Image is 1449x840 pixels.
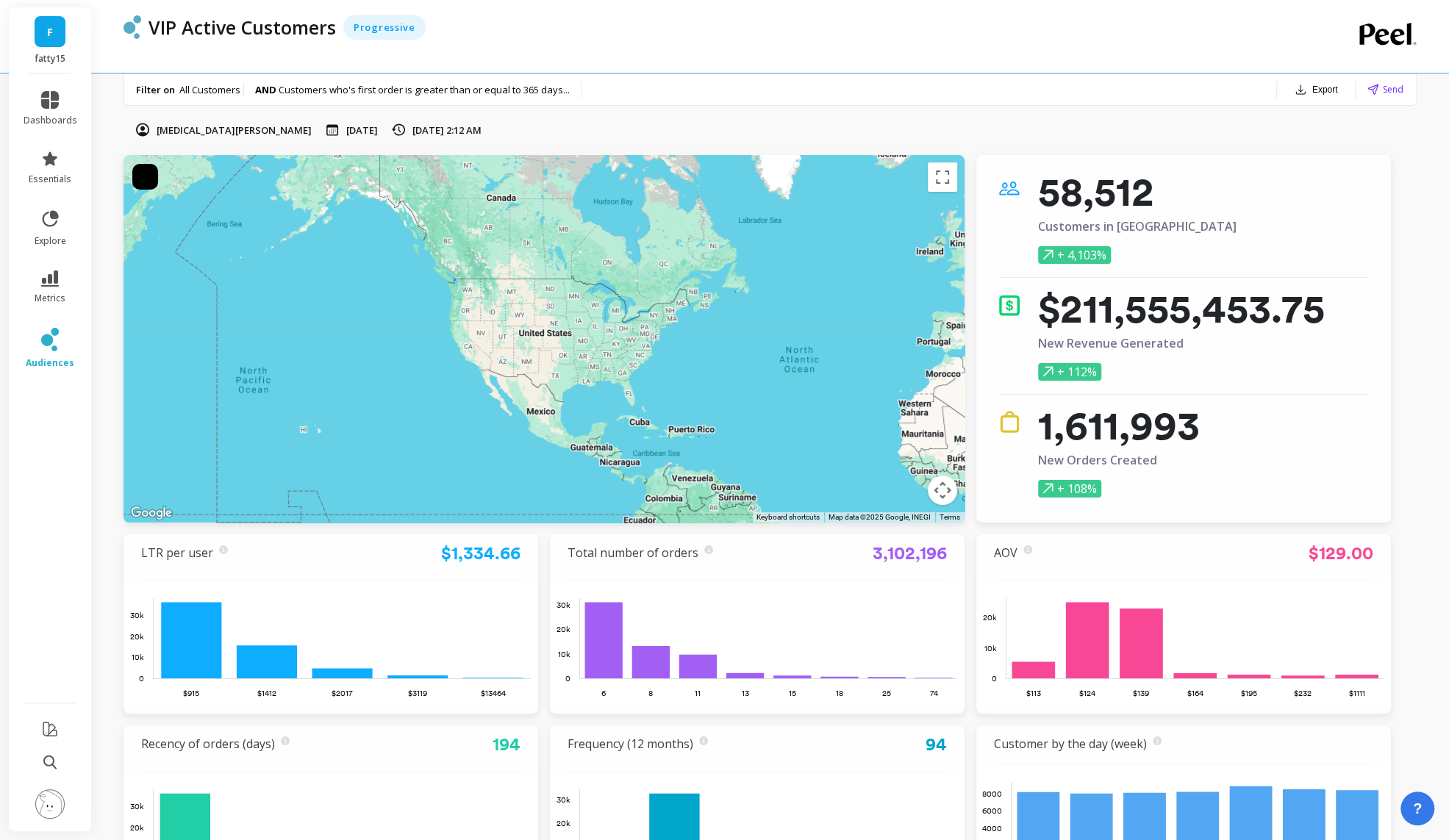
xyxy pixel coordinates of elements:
p: + 4,103% [1038,246,1111,264]
span: audiences [26,357,74,369]
span: All Customers [179,83,240,96]
span: essentials [29,173,71,185]
span: explore [35,235,66,247]
span: Map data ©2025 Google, INEGI [829,513,931,521]
img: icon [998,411,1020,433]
button: Send [1367,82,1403,96]
p: 1,611,993 [1038,411,1200,440]
a: 194 [493,733,520,755]
img: Google [127,503,176,523]
strong: AND [255,83,279,96]
a: 94 [926,733,947,755]
button: Map camera controls [928,475,957,505]
p: $211,555,453.75 [1038,294,1325,323]
a: AOV [994,545,1017,561]
span: ? [1413,798,1422,819]
img: header icon [124,15,141,39]
p: New Orders Created [1038,453,1200,467]
p: Customers in [GEOGRAPHIC_DATA] [1038,220,1237,233]
p: Filter on [136,83,175,96]
button: Toggle fullscreen view [928,162,957,192]
img: profile picture [35,789,65,819]
a: Recency of orders (days) [141,736,275,752]
span: dashboards [24,115,77,126]
button: Export [1289,79,1344,100]
button: Keyboard shortcuts [756,512,820,523]
span: Customers who's first order is greater than or equal to 365 days ... [279,83,570,96]
img: icon [998,294,1020,316]
p: fatty15 [24,53,77,65]
span: metrics [35,292,65,304]
p: [DATE] 2:12 AM [412,123,482,137]
p: [DATE] [346,123,378,137]
p: + 108% [1038,480,1101,498]
p: 58,512 [1038,177,1237,207]
p: New Revenue Generated [1038,337,1325,350]
a: Open this area in Google Maps (opens a new window) [127,503,176,523]
a: $129.00 [1309,542,1373,564]
button: ? [1400,791,1434,825]
span: Send [1383,82,1403,96]
img: icon [998,177,1020,199]
p: VIP Active Customers [149,15,336,40]
p: [MEDICAL_DATA][PERSON_NAME] [157,123,312,137]
span: F [47,24,53,40]
a: Customer by the day (week) [994,736,1147,752]
a: $1,334.66 [441,542,520,564]
a: Total number of orders [568,545,698,561]
a: Terms [940,513,960,521]
div: Progressive [343,15,426,40]
a: LTR per user [141,545,213,561]
p: + 112% [1038,363,1101,381]
a: 3,102,196 [873,542,947,564]
a: Frequency (12 months) [568,736,693,752]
